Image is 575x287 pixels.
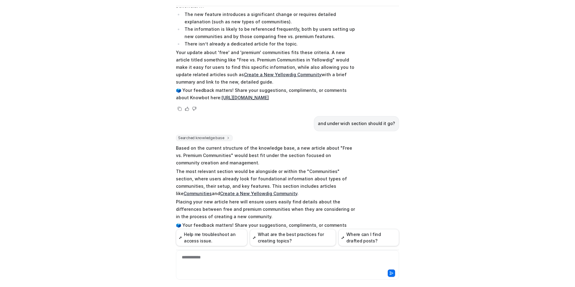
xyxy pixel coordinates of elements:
[176,168,355,197] p: The most relevant section would be alongside or within the "Communities" section, where users alr...
[183,11,355,26] li: The new feature introduces a significant change or requires detailed explanation (such as new typ...
[318,120,395,127] p: and under wich section should it go?
[176,144,355,167] p: Based on the current structure of the knowledge base, a new article about "Free vs. Premium Commu...
[184,191,212,196] a: Communities
[220,191,297,196] a: Create a New Yellowdig Community
[176,198,355,220] p: Placing your new article here will ensure users easily find details about the differences between...
[338,229,399,246] button: Where can I find drafted posts?
[176,87,355,101] p: 🗳️ Your feedback matters! Share your suggestions, compliments, or comments about Knowbot here:
[183,26,355,40] li: The information is likely to be referenced frequently, both by users setting up new communities a...
[244,72,322,77] a: Create a New Yellowdig Community
[222,95,269,100] a: [URL][DOMAIN_NAME]
[176,229,247,246] button: Help me troubleshoot an access issue.
[176,49,355,86] p: Your update about 'free' and 'premium' communities fits these criteria. A new article titled some...
[176,222,355,236] p: 🗳️ Your feedback matters! Share your suggestions, compliments, or comments about Knowbot here:
[176,135,233,141] span: Searched knowledge base
[250,229,336,246] button: What are the best practices for creating topics?
[183,40,355,48] li: There isn’t already a dedicated article for the topic.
